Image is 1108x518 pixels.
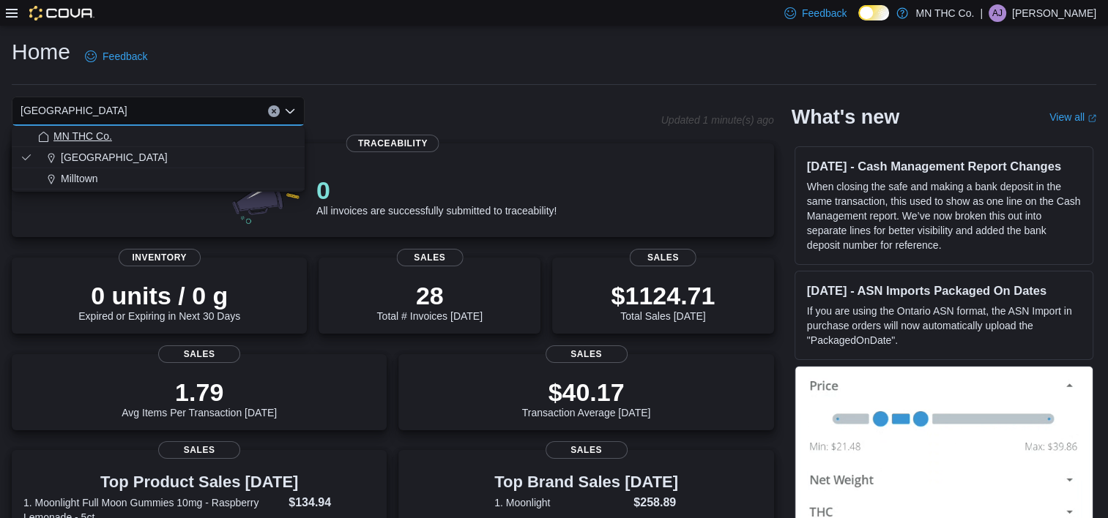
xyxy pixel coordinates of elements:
[989,4,1006,22] div: Abbey Johnson
[1087,114,1096,123] svg: External link
[23,473,375,491] h3: Top Product Sales [DATE]
[78,281,240,322] div: Expired or Expiring in Next 30 Days
[61,150,168,165] span: [GEOGRAPHIC_DATA]
[158,345,240,363] span: Sales
[346,135,439,152] span: Traceability
[119,249,201,266] span: Inventory
[633,494,678,511] dd: $258.89
[122,378,277,407] p: 1.79
[980,4,983,22] p: |
[802,6,847,20] span: Feedback
[21,102,127,119] span: [GEOGRAPHIC_DATA]
[122,378,277,418] div: Avg Items Per Transaction [DATE]
[630,249,696,266] span: Sales
[807,283,1081,298] h3: [DATE] - ASN Imports Packaged On Dates
[792,105,899,129] h2: What's new
[12,147,305,168] button: [GEOGRAPHIC_DATA]
[268,105,280,117] button: Clear input
[377,281,483,322] div: Total # Invoices [DATE]
[377,281,483,310] p: 28
[12,126,305,189] div: Choose from the following options
[78,281,240,310] p: 0 units / 0 g
[611,281,715,310] p: $1124.71
[12,37,70,67] h1: Home
[611,281,715,322] div: Total Sales [DATE]
[807,159,1081,173] h3: [DATE] - Cash Management Report Changes
[12,168,305,189] button: Milltown
[61,171,98,186] span: Milltown
[522,378,651,418] div: Transaction Average [DATE]
[992,4,1003,22] span: AJ
[53,129,112,143] span: MN THC Co.
[1012,4,1096,22] p: [PERSON_NAME]
[915,4,974,22] p: MN THC Co.
[661,114,774,126] p: Updated 1 minute(s) ago
[316,176,557,217] div: All invoices are successfully submitted to traceability!
[546,345,628,363] span: Sales
[1049,111,1096,123] a: View allExternal link
[494,495,628,510] dt: 1. Moonlight
[546,441,628,459] span: Sales
[807,304,1081,348] p: If you are using the Ontario ASN format, the ASN Import in purchase orders will now automatically...
[228,167,305,225] img: 0
[807,179,1081,252] p: When closing the safe and making a bank deposit in the same transaction, this used to show as one...
[284,105,296,117] button: Close list of options
[316,176,557,205] p: 0
[29,6,94,20] img: Cova
[289,494,375,511] dd: $134.94
[79,42,153,71] a: Feedback
[12,126,305,147] button: MN THC Co.
[396,249,463,266] span: Sales
[103,49,147,64] span: Feedback
[494,473,678,491] h3: Top Brand Sales [DATE]
[158,441,240,459] span: Sales
[858,5,889,20] input: Dark Mode
[522,378,651,407] p: $40.17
